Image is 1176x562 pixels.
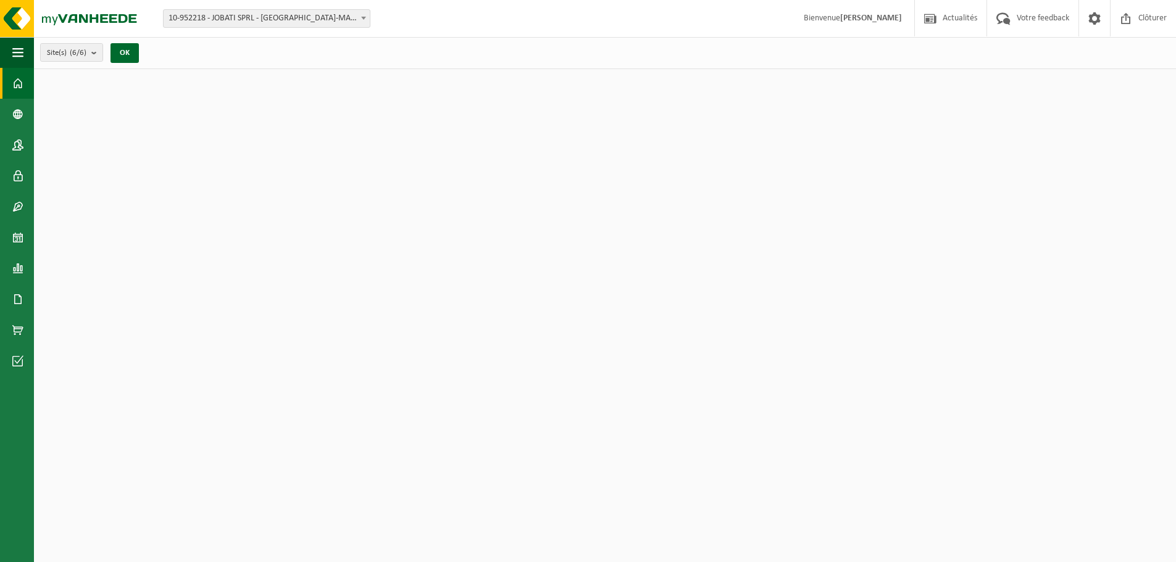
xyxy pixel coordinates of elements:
span: 10-952218 - JOBATI SPRL - MONT-SUR-MARCHIENNE [163,9,370,28]
span: 10-952218 - JOBATI SPRL - MONT-SUR-MARCHIENNE [164,10,370,27]
button: OK [111,43,139,63]
button: Site(s)(6/6) [40,43,103,62]
strong: [PERSON_NAME] [840,14,902,23]
count: (6/6) [70,49,86,57]
span: Site(s) [47,44,86,62]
